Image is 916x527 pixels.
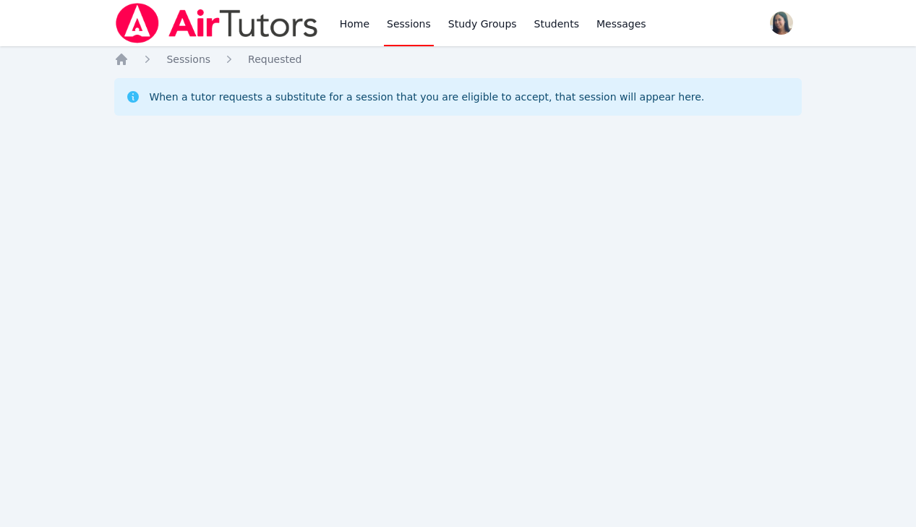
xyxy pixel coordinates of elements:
[149,90,704,104] div: When a tutor requests a substitute for a session that you are eligible to accept, that session wi...
[166,52,210,67] a: Sessions
[114,3,319,43] img: Air Tutors
[596,17,646,31] span: Messages
[248,53,301,65] span: Requested
[166,53,210,65] span: Sessions
[114,52,801,67] nav: Breadcrumb
[248,52,301,67] a: Requested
